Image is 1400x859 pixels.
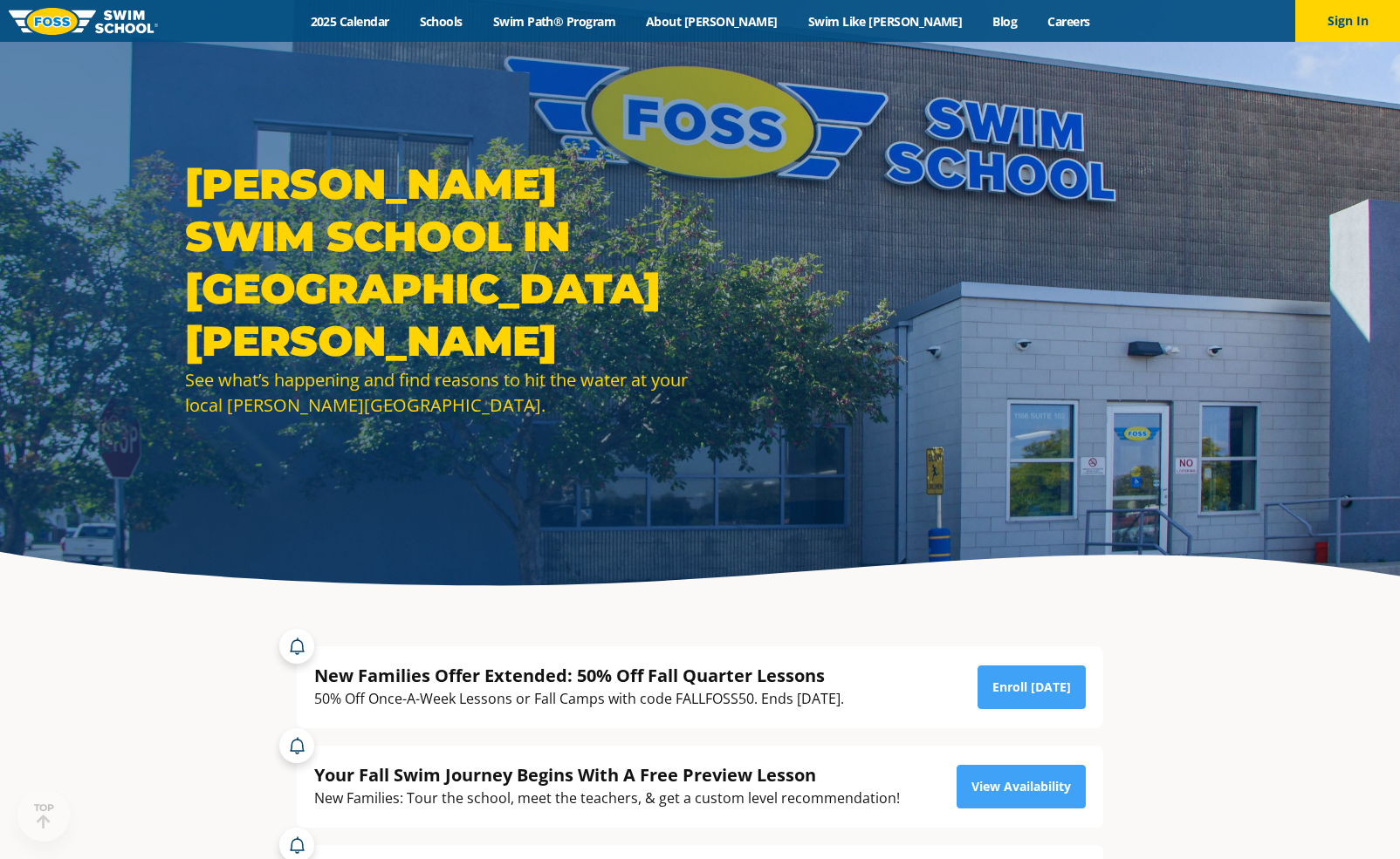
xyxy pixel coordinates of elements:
a: Swim Like [PERSON_NAME] [793,13,978,30]
a: Schools [404,13,477,30]
img: FOSS Swim School Logo [9,8,158,35]
a: Enroll [DATE] [978,665,1086,709]
div: New Families: Tour the school, meet the teachers, & get a custom level recommendation! [314,787,900,810]
a: Swim Path® Program [477,13,630,30]
a: 2025 Calendar [295,13,404,30]
a: Careers [1033,13,1105,30]
h1: [PERSON_NAME] Swim School in [GEOGRAPHIC_DATA][PERSON_NAME] [185,158,691,367]
div: New Families Offer Extended: 50% Off Fall Quarter Lessons [314,664,844,687]
a: Blog [978,13,1033,30]
div: TOP [34,802,54,829]
div: Your Fall Swim Journey Begins With A Free Preview Lesson [314,763,900,787]
div: 50% Off Once-A-Week Lessons or Fall Camps with code FALLFOSS50. Ends [DATE]. [314,687,844,711]
a: View Availability [957,765,1086,808]
a: About [PERSON_NAME] [631,13,793,30]
div: See what’s happening and find reasons to hit the water at your local [PERSON_NAME][GEOGRAPHIC_DATA]. [185,367,691,418]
